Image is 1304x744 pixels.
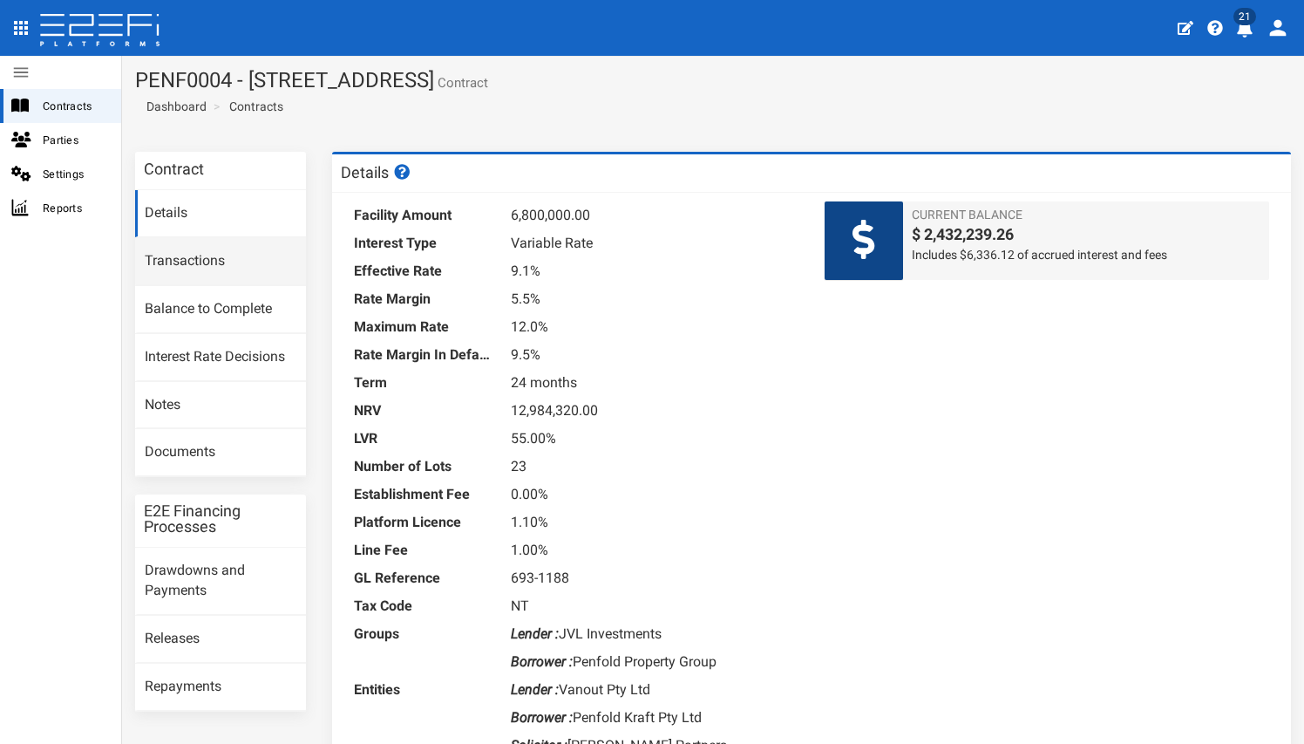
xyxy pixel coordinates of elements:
dt: Groups [354,620,493,648]
dt: Effective Rate [354,257,493,285]
dd: 23 [511,453,798,481]
dd: NT [511,592,798,620]
dd: 12,984,320.00 [511,397,798,425]
i: Borrower : [511,653,573,670]
dt: Establishment Fee [354,481,493,509]
h1: PENF0004 - [STREET_ADDRESS] [135,69,1291,92]
h3: Contract [144,161,204,177]
dd: 12.0% [511,313,798,341]
a: Dashboard [139,98,207,115]
small: Contract [434,77,488,90]
span: Dashboard [139,99,207,113]
dd: Penfold Property Group [511,648,798,676]
dt: GL Reference [354,564,493,592]
a: Contracts [229,98,283,115]
dd: 0.00% [511,481,798,509]
span: Current Balance [912,206,1260,223]
dt: Rate Margin In Default [354,341,493,369]
i: Borrower : [511,709,573,726]
dt: Interest Type [354,229,493,257]
dd: 24 months [511,369,798,397]
span: $ 2,432,239.26 [912,223,1260,246]
dd: Vanout Pty Ltd [511,676,798,704]
dt: LVR [354,425,493,453]
dt: Maximum Rate [354,313,493,341]
i: Lender : [511,681,559,698]
h3: E2E Financing Processes [144,503,297,535]
a: Drawdowns and Payments [135,548,306,615]
i: Lender : [511,625,559,642]
dt: Rate Margin [354,285,493,313]
span: Settings [43,164,107,184]
dd: 9.5% [511,341,798,369]
h3: Details [341,164,412,181]
dd: Variable Rate [511,229,798,257]
dd: 5.5% [511,285,798,313]
a: Balance to Complete [135,286,306,333]
dt: Term [354,369,493,397]
dd: 6,800,000.00 [511,201,798,229]
a: Transactions [135,238,306,285]
a: Notes [135,382,306,429]
dd: 9.1% [511,257,798,285]
dd: Penfold Kraft Pty Ltd [511,704,798,732]
dd: 1.00% [511,536,798,564]
a: Documents [135,429,306,476]
dt: Line Fee [354,536,493,564]
dt: Entities [354,676,493,704]
dt: Number of Lots [354,453,493,481]
dt: Platform Licence [354,509,493,536]
dd: 55.00% [511,425,798,453]
a: Details [135,190,306,237]
dt: Tax Code [354,592,493,620]
dt: Facility Amount [354,201,493,229]
a: Interest Rate Decisions [135,334,306,381]
span: Contracts [43,96,107,116]
dd: 1.10% [511,509,798,536]
span: Includes $6,336.12 of accrued interest and fees [912,246,1260,263]
dd: JVL Investments [511,620,798,648]
dd: 693-1188 [511,564,798,592]
span: Reports [43,198,107,218]
a: Repayments [135,664,306,711]
dt: NRV [354,397,493,425]
a: Releases [135,616,306,663]
span: Parties [43,130,107,150]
